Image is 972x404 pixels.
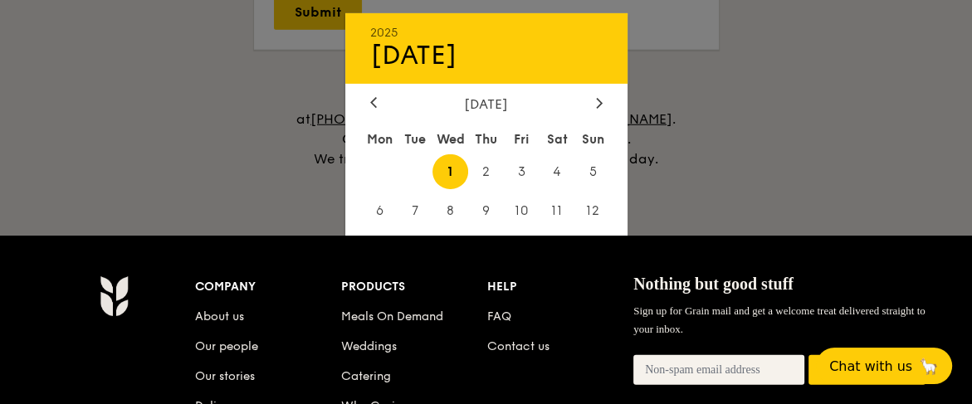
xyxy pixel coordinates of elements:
[195,275,341,299] div: Company
[540,192,575,228] span: 11
[468,124,504,153] div: Thu
[487,339,549,353] a: Contact us
[575,192,611,228] span: 12
[816,348,952,384] button: Chat with us🦙
[540,153,575,189] span: 4
[487,275,633,299] div: Help
[195,339,258,353] a: Our people
[397,124,432,153] div: Tue
[468,153,504,189] span: 2
[919,357,939,376] span: 🦙
[195,309,244,324] a: About us
[504,192,540,228] span: 10
[362,192,398,228] span: 6
[341,369,391,383] a: Catering
[432,124,468,153] div: Wed
[829,358,912,374] span: Chat with us
[397,231,432,267] span: 14
[341,275,487,299] div: Products
[100,275,129,317] img: AYc88T3wAAAABJRU5ErkJggg==
[575,124,611,153] div: Sun
[432,231,468,267] span: 15
[432,153,468,189] span: 1
[195,369,255,383] a: Our stories
[362,124,398,153] div: Mon
[575,153,611,189] span: 5
[370,39,603,71] div: [DATE]
[370,95,603,111] div: [DATE]
[468,231,504,267] span: 16
[432,192,468,228] span: 8
[341,339,397,353] a: Weddings
[504,153,540,189] span: 3
[808,355,926,386] button: Join the crew
[540,231,575,267] span: 18
[540,124,575,153] div: Sat
[633,275,794,293] span: Nothing but good stuff
[341,309,443,324] a: Meals On Demand
[370,25,603,39] div: 2025
[362,231,398,267] span: 13
[575,231,611,267] span: 19
[487,309,511,324] a: FAQ
[397,192,432,228] span: 7
[504,231,540,267] span: 17
[633,304,926,335] span: Sign up for Grain mail and get a welcome treat delivered straight to your inbox.
[633,355,804,385] input: Non-spam email address
[468,192,504,228] span: 9
[504,124,540,153] div: Fri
